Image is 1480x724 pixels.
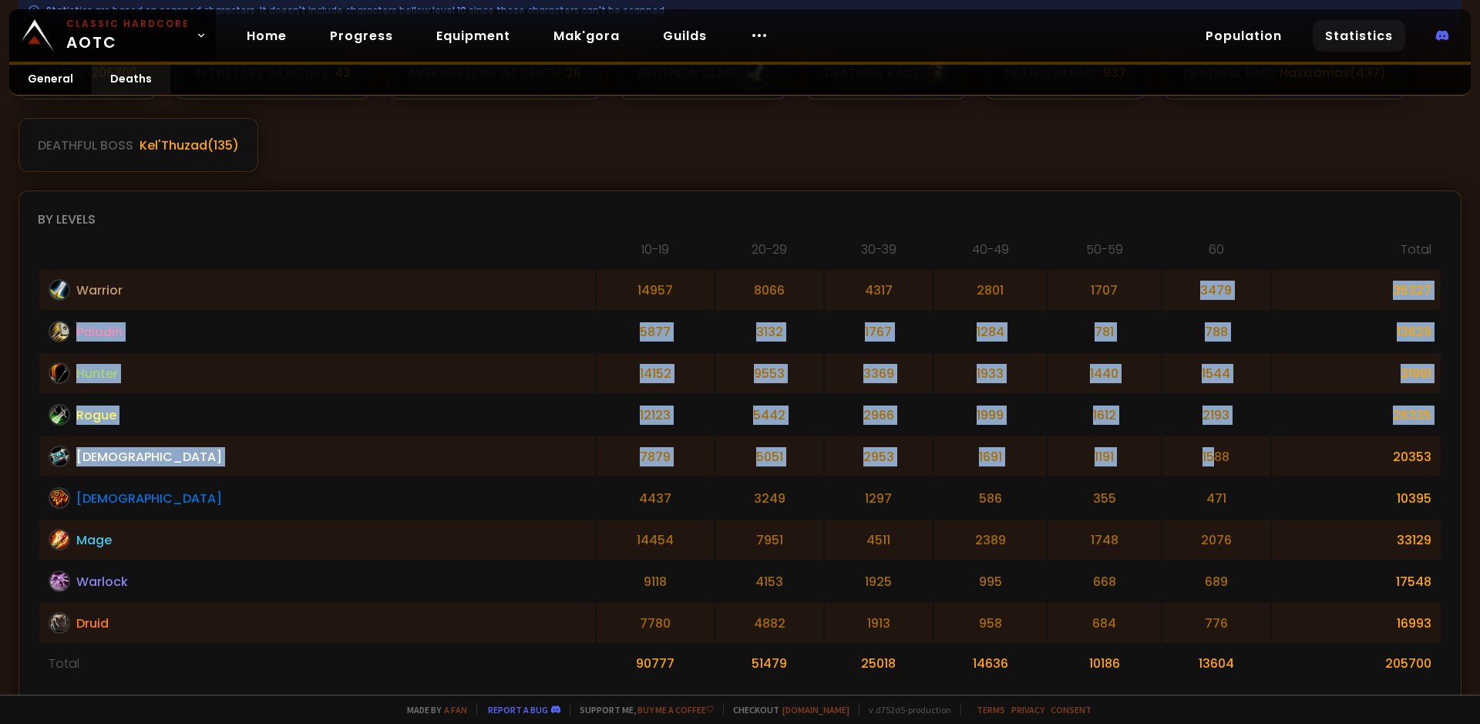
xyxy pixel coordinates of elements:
[1272,395,1441,435] td: 26335
[597,603,714,643] td: 7780
[637,704,714,716] a: Buy me a coffee
[715,561,823,601] td: 4153
[715,603,823,643] td: 4882
[570,704,714,716] span: Support me,
[597,311,714,352] td: 5877
[934,561,1047,601] td: 995
[38,136,133,155] div: deathful boss
[825,395,933,435] td: 2966
[1272,353,1441,393] td: 31991
[140,136,239,155] div: Kel'Thuzad ( 135 )
[715,478,823,518] td: 3249
[597,353,714,393] td: 14152
[76,364,118,383] span: Hunter
[1162,311,1270,352] td: 788
[1162,561,1270,601] td: 689
[1162,603,1270,643] td: 776
[934,395,1047,435] td: 1999
[825,603,933,643] td: 1913
[38,210,1442,229] div: By levels
[825,240,933,268] th: 30-39
[715,311,823,352] td: 3132
[76,447,222,466] span: [DEMOGRAPHIC_DATA]
[234,20,299,52] a: Home
[444,704,467,716] a: a fan
[1048,353,1161,393] td: 1440
[1162,353,1270,393] td: 1544
[934,520,1047,560] td: 2389
[1162,436,1270,476] td: 1588
[934,353,1047,393] td: 1933
[1011,704,1044,716] a: Privacy
[715,436,823,476] td: 5051
[597,270,714,310] td: 14957
[597,645,714,682] td: 90777
[1048,270,1161,310] td: 1707
[1272,561,1441,601] td: 17548
[9,9,216,62] a: Classic HardcoreAOTC
[934,240,1047,268] th: 40-49
[825,645,933,682] td: 25018
[39,645,595,682] td: Total
[782,704,849,716] a: [DOMAIN_NAME]
[1272,240,1441,268] th: Total
[715,240,823,268] th: 20-29
[934,478,1047,518] td: 586
[1272,436,1441,476] td: 20353
[1048,395,1161,435] td: 1612
[977,704,1005,716] a: Terms
[1162,270,1270,310] td: 3479
[1272,520,1441,560] td: 33129
[715,645,823,682] td: 51479
[597,561,714,601] td: 9118
[92,65,170,95] a: Deaths
[1272,478,1441,518] td: 10395
[76,572,128,591] span: Warlock
[1048,478,1161,518] td: 355
[76,406,116,425] span: Rogue
[934,311,1047,352] td: 1284
[9,65,92,95] a: General
[76,614,109,633] span: Druid
[1162,478,1270,518] td: 471
[934,645,1047,682] td: 14636
[825,436,933,476] td: 2953
[76,489,222,508] span: [DEMOGRAPHIC_DATA]
[715,395,823,435] td: 5442
[488,704,548,716] a: Report a bug
[76,281,123,300] span: Warrior
[1162,645,1270,682] td: 13604
[934,436,1047,476] td: 1691
[1162,395,1270,435] td: 2193
[1272,603,1441,643] td: 16993
[597,240,714,268] th: 10-19
[1313,20,1405,52] a: Statistics
[597,395,714,435] td: 12123
[1048,311,1161,352] td: 781
[1272,270,1441,310] td: 35327
[398,704,467,716] span: Made by
[66,17,190,54] span: AOTC
[934,270,1047,310] td: 2801
[1051,704,1091,716] a: Consent
[1162,520,1270,560] td: 2076
[651,20,719,52] a: Guilds
[318,20,405,52] a: Progress
[825,478,933,518] td: 1297
[1048,561,1161,601] td: 668
[597,436,714,476] td: 7879
[934,603,1047,643] td: 958
[825,561,933,601] td: 1925
[597,478,714,518] td: 4437
[859,704,951,716] span: v. d752d5 - production
[715,353,823,393] td: 9553
[76,322,123,342] span: Paladin
[1272,311,1441,352] td: 13629
[76,530,112,550] span: Mage
[825,520,933,560] td: 4511
[715,270,823,310] td: 8066
[66,17,190,31] small: Classic Hardcore
[541,20,632,52] a: Mak'gora
[597,520,714,560] td: 14454
[1048,520,1161,560] td: 1748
